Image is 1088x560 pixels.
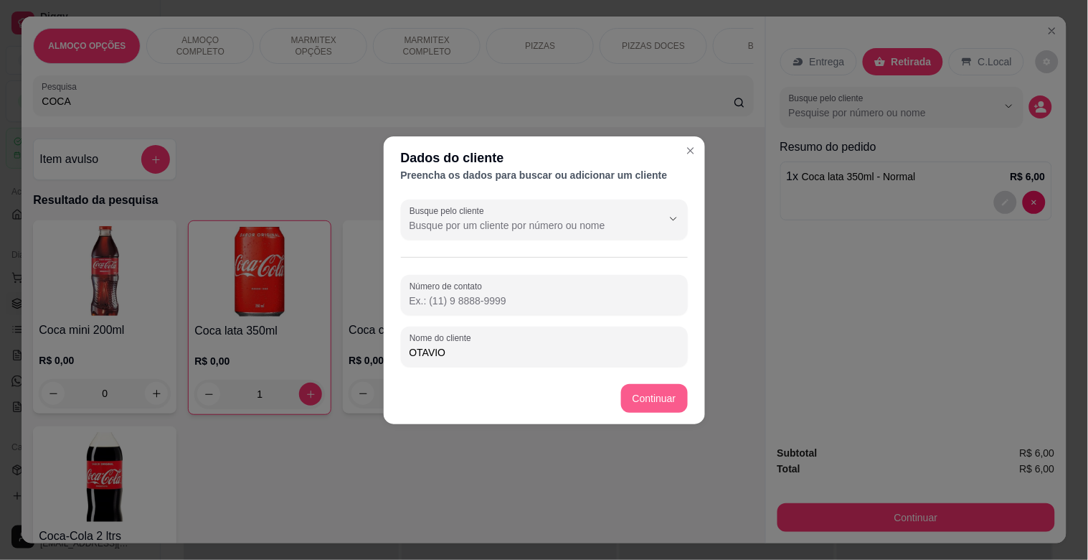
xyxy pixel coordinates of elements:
button: Continuar [621,384,688,413]
input: Nome do cliente [410,345,679,360]
label: Nome do cliente [410,332,476,344]
button: Close [679,139,702,162]
input: Busque pelo cliente [410,218,639,233]
input: Número de contato [410,294,679,308]
label: Busque pelo cliente [410,205,489,217]
button: Show suggestions [662,207,685,230]
div: Dados do cliente [401,148,688,168]
div: Preencha os dados para buscar ou adicionar um cliente [401,168,688,182]
label: Número de contato [410,280,487,292]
